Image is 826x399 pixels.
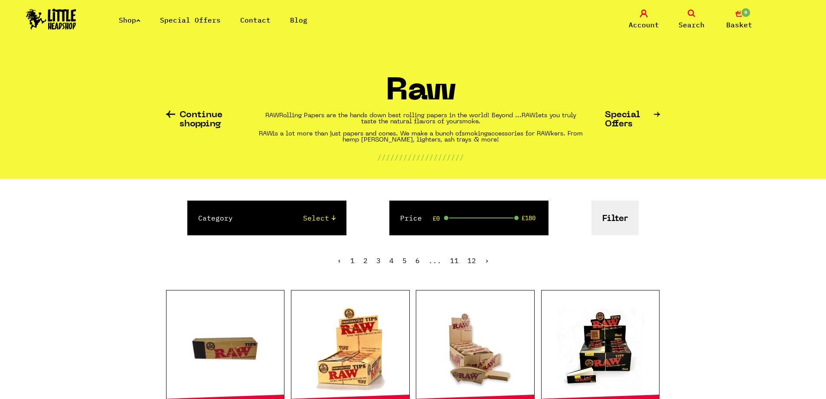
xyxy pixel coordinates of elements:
[402,256,407,265] a: 5
[591,201,639,235] button: Filter
[433,215,440,222] span: £0
[467,256,476,265] a: 12
[198,213,233,223] label: Category
[350,256,355,265] span: 1
[376,256,381,265] a: 3
[343,131,583,143] strong: accessories for RAWkers. From hemp [PERSON_NAME], lighters, ash trays & more!
[361,113,576,125] strong: lets you truly taste the natural flavors of your
[119,16,140,24] a: Shop
[337,256,342,265] span: ‹
[386,77,456,113] h1: Raw
[462,131,488,137] em: smoking
[629,20,659,30] span: Account
[741,7,751,18] span: 0
[726,20,752,30] span: Basket
[240,16,271,24] a: Contact
[279,113,522,119] strong: Rolling Papers are the hands down best rolling papers in the world! Beyond ...
[363,256,368,265] a: 2
[428,256,441,265] span: ...
[389,256,394,265] a: 4
[459,119,478,125] em: smoke
[415,256,420,265] a: 6
[478,119,480,125] strong: .
[522,214,535,221] span: £180
[259,131,272,137] em: RAW
[450,256,459,265] a: 11
[679,20,705,30] span: Search
[272,131,462,137] strong: is a lot more than just papers and cones. We make a bunch of
[265,113,279,119] em: RAW
[522,113,535,119] em: RAW
[290,16,307,24] a: Blog
[166,111,237,129] a: Continue shopping
[400,213,422,223] label: Price
[718,10,761,30] a: 0 Basket
[377,152,464,162] p: ////////////////////
[26,9,76,30] img: Little Head Shop Logo
[485,256,489,265] a: Next »
[670,10,713,30] a: Search
[160,16,221,24] a: Special Offers
[337,257,342,264] li: « Previous
[605,111,660,129] a: Special Offers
